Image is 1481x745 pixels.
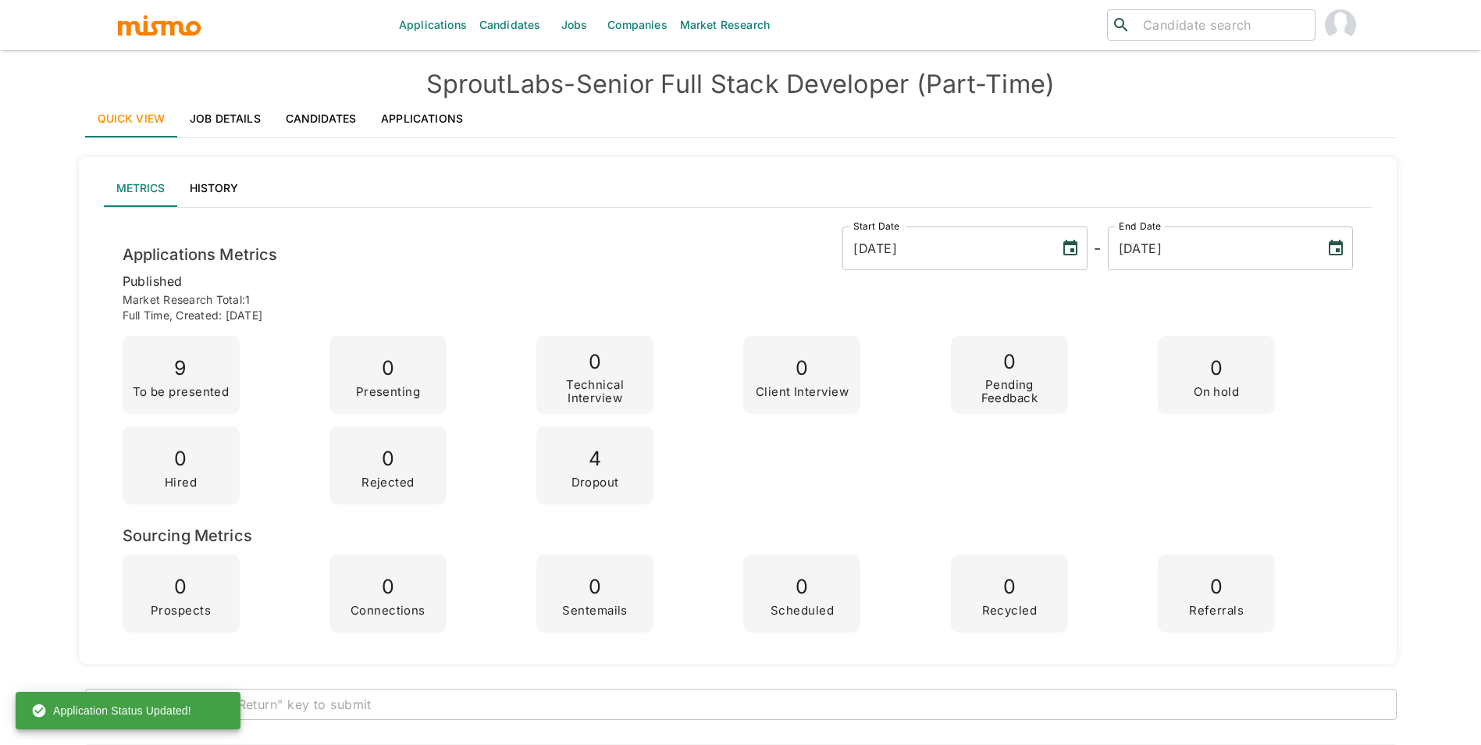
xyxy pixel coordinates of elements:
[361,442,415,476] p: 0
[1194,351,1239,386] p: 0
[123,242,278,267] h6: Applications Metrics
[957,345,1062,380] p: 0
[1325,9,1356,41] img: Maria Lujan Ciommo
[957,379,1062,405] p: Pending Feedback
[104,169,177,207] button: Metrics
[273,100,369,137] a: Candidates
[771,570,834,604] p: 0
[543,379,647,405] p: Technical Interview
[104,169,1372,207] div: lab API tabs example
[1108,226,1314,270] input: MM/DD/YYYY
[771,604,834,618] p: Scheduled
[571,442,619,476] p: 4
[562,604,627,618] p: Sentemails
[123,292,1353,308] p: Market Research Total: 1
[85,69,1397,100] h4: SproutLabs - Senior Full Stack Developer (Part-Time)
[982,604,1038,618] p: Recycled
[361,476,415,490] p: Rejected
[165,442,197,476] p: 0
[151,604,211,618] p: Prospects
[543,345,647,380] p: 0
[562,570,627,604] p: 0
[1189,604,1244,618] p: Referrals
[1137,14,1308,36] input: Candidate search
[1119,219,1161,233] label: End Date
[351,570,425,604] p: 0
[116,13,202,37] img: logo
[133,386,230,399] p: To be presented
[1194,386,1239,399] p: On hold
[133,351,230,386] p: 9
[123,270,1353,292] p: published
[853,219,900,233] label: Start Date
[177,100,273,137] a: Job Details
[356,386,420,399] p: Presenting
[1055,233,1086,264] button: Choose date, selected date is Sep 16, 2025
[982,570,1038,604] p: 0
[123,308,1353,323] p: Full time , Created: [DATE]
[842,226,1048,270] input: MM/DD/YYYY
[1189,570,1244,604] p: 0
[1094,236,1101,261] h6: -
[151,570,211,604] p: 0
[165,476,197,490] p: Hired
[31,697,191,725] div: Application Status Updated!
[351,604,425,618] p: Connections
[356,351,420,386] p: 0
[368,100,475,137] a: Applications
[756,351,849,386] p: 0
[123,523,1353,548] h6: Sourcing Metrics
[1320,233,1351,264] button: Choose date, selected date is Sep 17, 2025
[571,476,619,490] p: Dropout
[756,386,849,399] p: Client Interview
[85,100,178,137] a: Quick View
[177,169,251,207] button: History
